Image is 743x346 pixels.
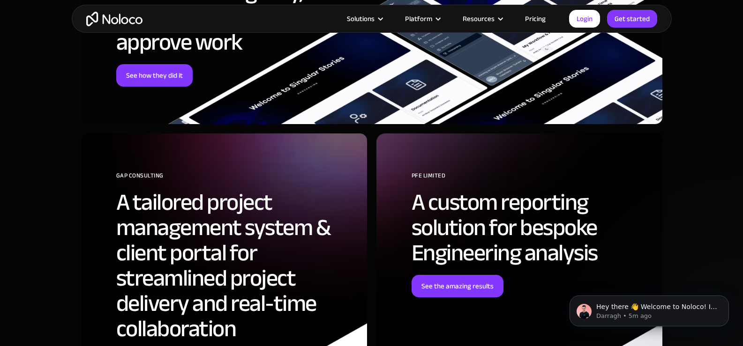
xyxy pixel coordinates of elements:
[569,10,600,28] a: Login
[393,13,451,25] div: Platform
[116,190,353,341] h2: A tailored project management system & client portal for streamlined project delivery and real-ti...
[412,275,503,297] a: See the amazing results
[412,169,648,190] div: PFE Limited
[555,276,743,341] iframe: Intercom notifications message
[463,13,495,25] div: Resources
[335,13,393,25] div: Solutions
[405,13,432,25] div: Platform
[513,13,557,25] a: Pricing
[412,190,648,265] h2: A custom reporting solution for bespoke Engineering analysis
[607,10,657,28] a: Get started
[451,13,513,25] div: Resources
[86,12,143,26] a: home
[347,13,375,25] div: Solutions
[116,169,353,190] div: GAP Consulting
[116,64,193,87] a: See how they did it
